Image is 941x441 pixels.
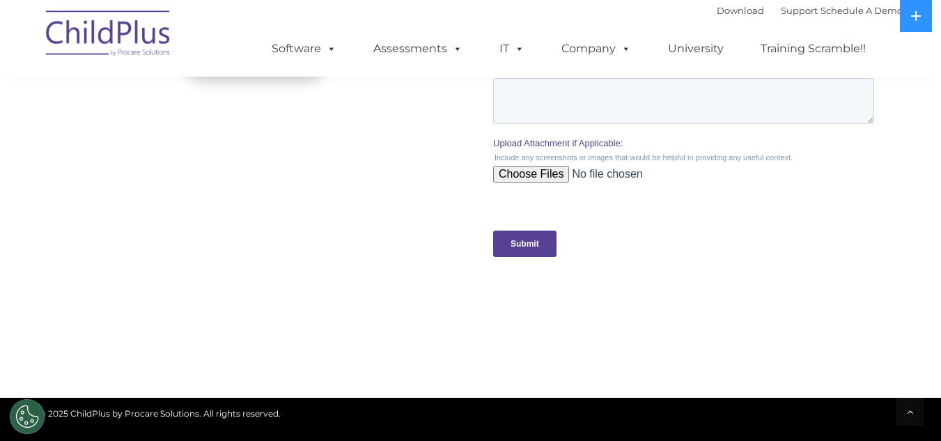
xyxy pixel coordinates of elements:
[717,5,903,16] font: |
[654,35,738,63] a: University
[10,399,45,434] button: Cookies Settings
[39,408,281,419] span: © 2025 ChildPlus by Procare Solutions. All rights reserved.
[194,149,253,160] span: Phone number
[547,35,645,63] a: Company
[821,5,903,16] a: Schedule A Demo
[258,35,350,63] a: Software
[717,5,764,16] a: Download
[485,35,538,63] a: IT
[359,35,476,63] a: Assessments
[747,35,880,63] a: Training Scramble!!
[194,92,236,102] span: Last name
[39,1,178,70] img: ChildPlus by Procare Solutions
[781,5,818,16] a: Support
